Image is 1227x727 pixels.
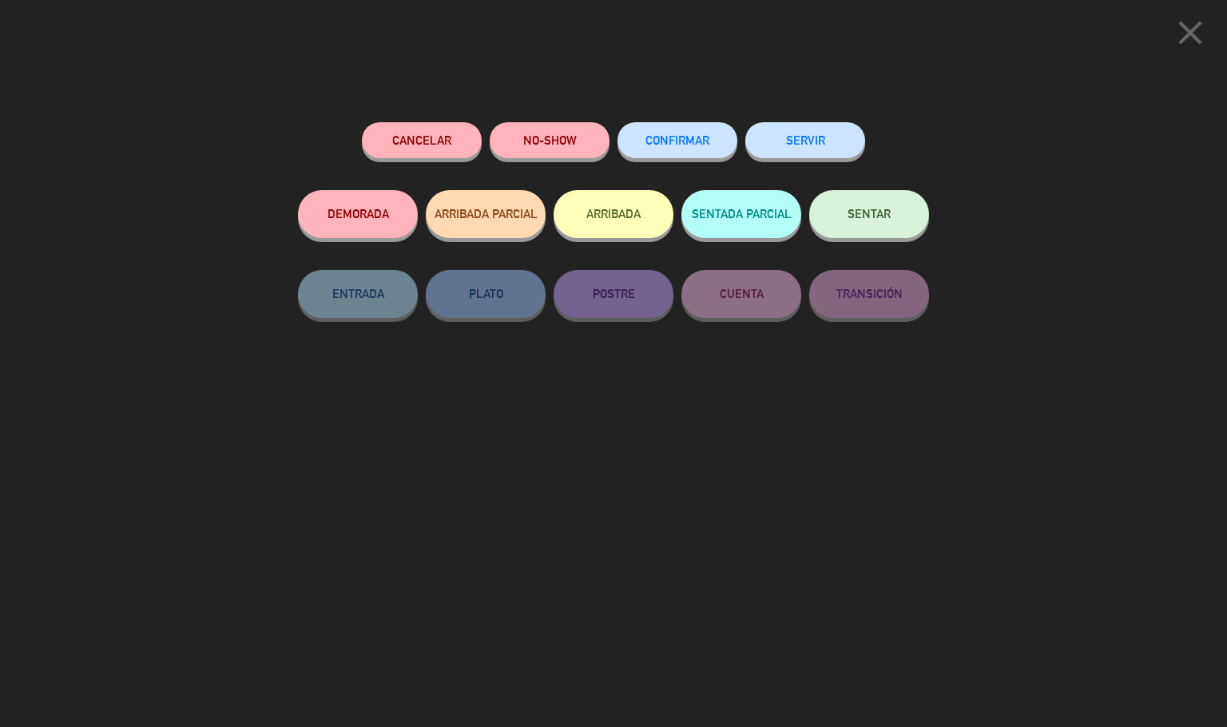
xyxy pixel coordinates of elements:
button: NO-SHOW [490,122,610,158]
button: PLATO [426,270,546,318]
i: close [1170,13,1210,53]
span: SENTAR [848,207,891,220]
button: SERVIR [745,122,865,158]
button: CUENTA [681,270,801,318]
button: CONFIRMAR [617,122,737,158]
button: ARRIBADA [554,190,673,238]
button: POSTRE [554,270,673,318]
button: ARRIBADA PARCIAL [426,190,546,238]
span: CONFIRMAR [645,133,709,147]
span: ARRIBADA PARCIAL [435,207,538,220]
button: DEMORADA [298,190,418,238]
button: SENTAR [809,190,929,238]
button: Cancelar [362,122,482,158]
button: TRANSICIÓN [809,270,929,318]
button: SENTADA PARCIAL [681,190,801,238]
button: ENTRADA [298,270,418,318]
button: close [1165,12,1215,59]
